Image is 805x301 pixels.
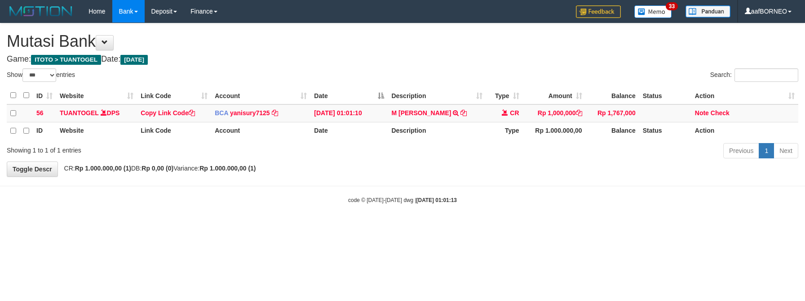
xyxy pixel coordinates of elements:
[31,55,101,65] span: ITOTO > TUANTOGEL
[710,68,798,82] label: Search:
[137,122,211,139] th: Link Code
[137,87,211,104] th: Link Code: activate to sort column ascending
[272,109,278,117] a: Copy yanisury7125 to clipboard
[586,87,639,104] th: Balance
[215,109,228,117] span: BCA
[310,87,388,104] th: Date: activate to sort column descending
[199,165,256,172] strong: Rp 1.000.000,00 (1)
[691,87,798,104] th: Action: activate to sort column ascending
[211,122,310,139] th: Account
[7,55,798,64] h4: Game: Date:
[523,104,586,122] td: Rp 1,000,000
[60,109,99,117] a: TUANTOGEL
[60,165,256,172] span: CR: DB: Variance:
[7,142,329,155] div: Showing 1 to 1 of 1 entries
[523,122,586,139] th: Rp 1.000.000,00
[586,104,639,122] td: Rp 1,767,000
[691,122,798,139] th: Action
[75,165,131,172] strong: Rp 1.000.000,00 (1)
[576,109,582,117] a: Copy Rp 1,000,000 to clipboard
[416,197,457,203] strong: [DATE] 01:01:13
[33,87,56,104] th: ID: activate to sort column ascending
[723,143,759,158] a: Previous
[695,109,709,117] a: Note
[310,122,388,139] th: Date
[460,109,467,117] a: Copy M NAJIH ALHAIDAR to clipboard
[523,87,586,104] th: Amount: activate to sort column ascending
[639,87,691,104] th: Status
[56,104,137,122] td: DPS
[711,109,730,117] a: Check
[666,2,678,10] span: 33
[486,87,523,104] th: Type: activate to sort column ascending
[120,55,148,65] span: [DATE]
[56,122,137,139] th: Website
[230,109,270,117] a: yanisury7125
[576,5,621,18] img: Feedback.jpg
[348,197,457,203] small: code © [DATE]-[DATE] dwg |
[211,87,310,104] th: Account: activate to sort column ascending
[634,5,672,18] img: Button%20Memo.svg
[7,4,75,18] img: MOTION_logo.png
[774,143,798,158] a: Next
[310,104,388,122] td: [DATE] 01:01:10
[56,87,137,104] th: Website: activate to sort column ascending
[142,165,173,172] strong: Rp 0,00 (0)
[510,109,519,117] span: CR
[141,109,195,117] a: Copy Link Code
[33,122,56,139] th: ID
[388,122,486,139] th: Description
[7,162,58,177] a: Toggle Descr
[586,122,639,139] th: Balance
[734,68,798,82] input: Search:
[7,68,75,82] label: Show entries
[486,122,523,139] th: Type
[391,109,451,117] a: M [PERSON_NAME]
[686,5,730,18] img: panduan.png
[36,109,44,117] span: 56
[388,87,486,104] th: Description: activate to sort column ascending
[22,68,56,82] select: Showentries
[639,122,691,139] th: Status
[7,32,798,50] h1: Mutasi Bank
[759,143,774,158] a: 1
